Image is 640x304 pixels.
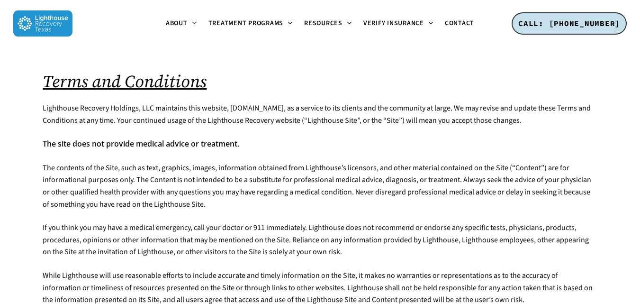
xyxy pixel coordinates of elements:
a: Resources [298,20,358,28]
a: Contact [439,20,480,27]
span: About [166,18,188,28]
a: About [160,20,203,28]
a: Treatment Programs [203,20,299,28]
span: Treatment Programs [208,18,284,28]
strong: The site does not provide medical advice or treatment. [43,138,239,149]
p: Lighthouse Recovery Holdings, LLC maintains this website, [DOMAIN_NAME], as a service to its clie... [43,102,597,127]
a: Verify Insurance [358,20,439,28]
span: Verify Insurance [363,18,424,28]
span: Terms and Conditions [43,70,207,93]
span: CALL: [PHONE_NUMBER] [518,18,620,28]
span: Contact [445,18,474,28]
a: CALL: [PHONE_NUMBER] [512,12,627,35]
p: The contents of the Site, such as text, graphics, images, information obtained from Lighthouse’s ... [43,162,597,211]
span: Resources [304,18,343,28]
img: Lighthouse Recovery Texas [13,10,72,37]
p: If you think you may have a medical emergency, call your doctor or 911 immediately. Lighthouse do... [43,222,597,258]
